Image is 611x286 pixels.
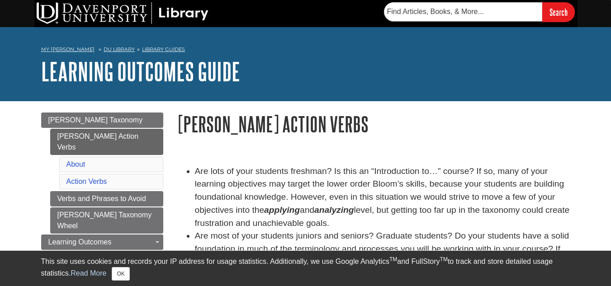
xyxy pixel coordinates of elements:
[66,178,107,185] a: Action Verbs
[112,267,129,281] button: Close
[41,113,163,128] a: [PERSON_NAME] Taxonomy
[37,2,208,24] img: DU Library
[440,256,448,263] sup: TM
[384,2,575,22] form: Searches DU Library's articles, books, and more
[542,2,575,22] input: Search
[314,205,354,215] strong: analyzing
[48,238,112,246] span: Learning Outcomes
[66,160,85,168] a: About
[195,165,570,230] li: Are lots of your students freshman? Is this an “Introduction to…” course? If so, many of your lea...
[41,234,163,250] a: Learning Outcomes
[48,116,143,124] span: [PERSON_NAME] Taxonomy
[389,256,397,263] sup: TM
[142,46,185,52] a: Library Guides
[384,2,542,21] input: Find Articles, Books, & More...
[50,129,163,155] a: [PERSON_NAME] Action Verbs
[41,43,570,58] nav: breadcrumb
[41,46,95,53] a: My [PERSON_NAME]
[71,269,106,277] a: Read More
[264,205,300,215] strong: applying
[41,113,163,266] div: Guide Page Menu
[104,46,135,52] a: DU Library
[177,113,570,136] h1: [PERSON_NAME] Action Verbs
[41,57,240,85] a: Learning Outcomes Guide
[41,256,570,281] div: This site uses cookies and records your IP address for usage statistics. Additionally, we use Goo...
[50,191,163,206] a: Verbs and Phrases to Avoid
[50,207,163,234] a: [PERSON_NAME] Taxonomy Wheel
